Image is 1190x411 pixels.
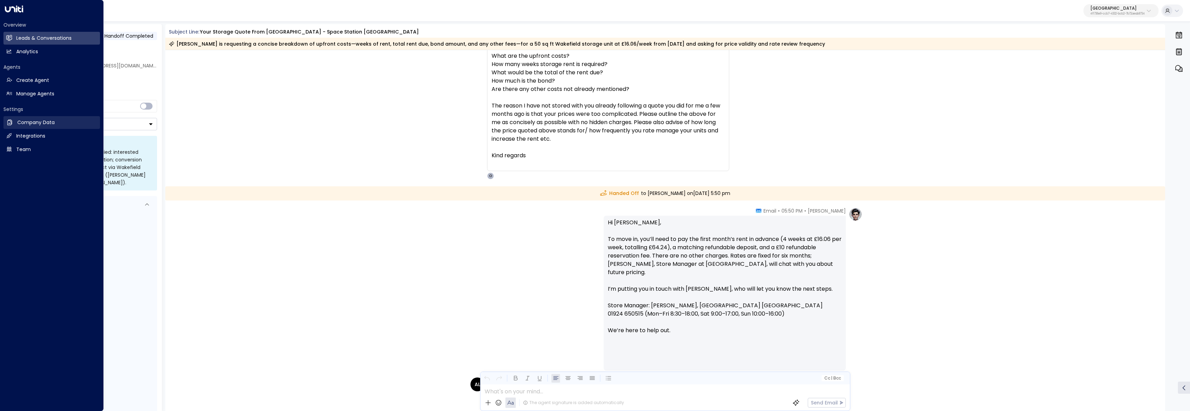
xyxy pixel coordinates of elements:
div: How many weeks storage rent is required? [492,60,725,68]
div: Your storage quote from [GEOGRAPHIC_DATA] - Space Station [GEOGRAPHIC_DATA] [200,28,419,36]
span: Email [763,207,776,214]
a: Analytics [3,45,100,58]
span: Handoff Completed [104,32,153,39]
a: Leads & Conversations [3,32,100,45]
span: Cc Bcc [824,376,841,381]
h2: Analytics [16,48,38,55]
button: Redo [495,374,503,383]
button: Cc|Bcc [821,375,843,382]
a: Integrations [3,130,100,142]
span: | [831,376,832,381]
img: profile-logo.png [849,207,862,221]
div: Are there any other costs not already mentioned? [492,85,725,93]
span: • [804,207,806,214]
h2: Settings [3,106,100,113]
div: Kind regards [492,151,725,160]
p: [GEOGRAPHIC_DATA] [1090,6,1145,10]
a: Manage Agents [3,87,100,100]
h2: Integrations [16,132,45,140]
h2: Overview [3,21,100,28]
div: O [487,172,494,179]
span: 05:50 PM [781,207,803,214]
span: Subject Line: [169,28,199,35]
div: AL [470,377,484,391]
h2: Company Data [17,119,55,126]
span: Handed Off [600,190,639,197]
a: Team [3,143,100,156]
div: What would be the total of the rent due? [492,68,725,77]
span: [PERSON_NAME] [808,207,846,214]
a: Create Agent [3,74,100,87]
a: Company Data [3,116,100,129]
h2: Team [16,146,31,153]
h2: Agents [3,64,100,71]
button: Undo [483,374,491,383]
div: to [PERSON_NAME] on [DATE] 5:50 pm [165,186,1165,200]
div: How much is the bond? [492,77,725,85]
h2: Leads & Conversations [16,35,72,42]
p: Hi [PERSON_NAME], To move in, you’ll need to pay the first month’s rent in advance (4 weeks at £1... [608,218,842,343]
button: [GEOGRAPHIC_DATA]4f1736e9-ccb7-4332-bcb2-7b72aeab8734 [1083,4,1159,17]
div: The agent signature is added automatically [523,400,624,406]
div: The reason I have not stored with you already following a quote you did for me a few months ago i... [492,102,725,143]
h2: Manage Agents [16,90,54,97]
div: [PERSON_NAME] is requesting a concise breakdown of upfront costs—weeks of rent, total rent due, b... [169,40,825,47]
div: What are the upfront costs? [492,52,725,60]
h2: Create Agent [16,77,49,84]
p: 4f1736e9-ccb7-4332-bcb2-7b72aeab8734 [1090,12,1145,15]
span: • [778,207,780,214]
